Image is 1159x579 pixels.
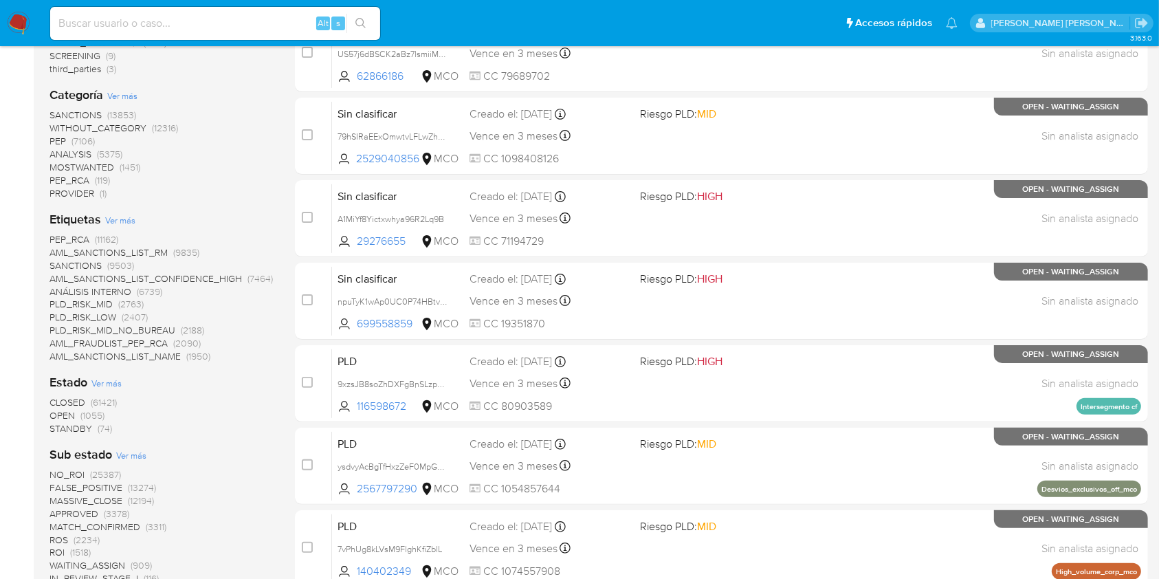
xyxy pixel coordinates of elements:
[50,14,380,32] input: Buscar usuario o caso...
[855,16,932,30] span: Accesos rápidos
[336,17,340,30] span: s
[946,17,958,29] a: Notificaciones
[346,14,375,33] button: search-icon
[1130,32,1152,43] span: 3.163.0
[1134,16,1149,30] a: Salir
[318,17,329,30] span: Alt
[991,17,1130,30] p: david.marinmartinez@mercadolibre.com.co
